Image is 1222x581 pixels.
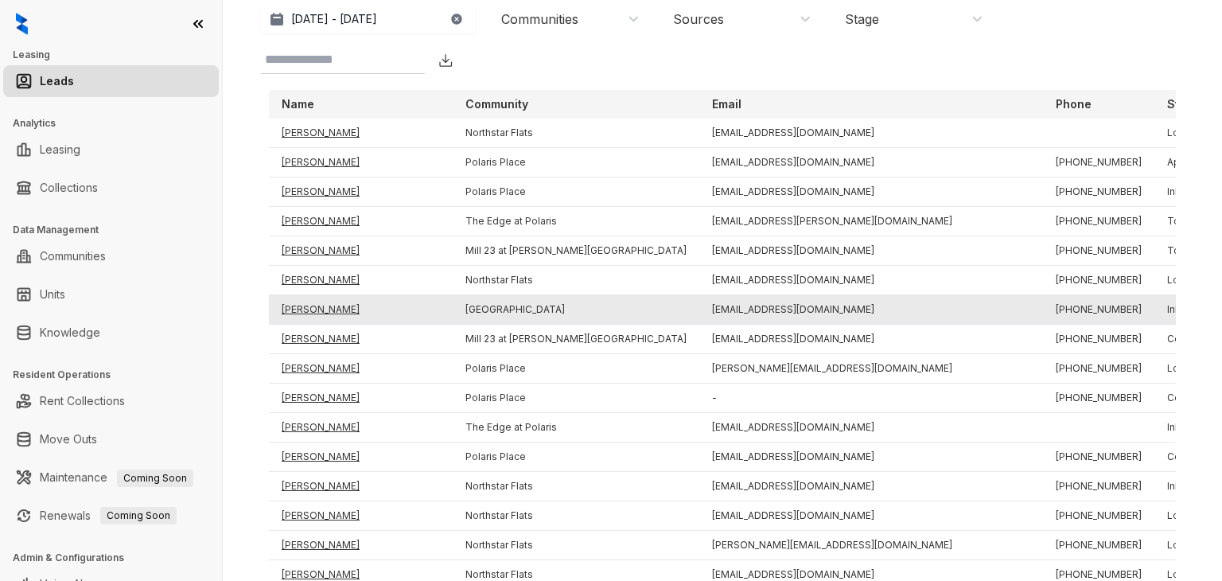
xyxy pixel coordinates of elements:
a: Communities [40,240,106,272]
td: Northstar Flats [453,531,699,560]
td: Northstar Flats [453,119,699,148]
a: Units [40,279,65,310]
a: Knowledge [40,317,100,349]
td: [PHONE_NUMBER] [1043,472,1154,501]
td: [PERSON_NAME] [269,413,453,443]
td: [PHONE_NUMBER] [1043,148,1154,177]
a: Leads [40,65,74,97]
td: [PERSON_NAME] [269,177,453,207]
span: Coming Soon [100,507,177,524]
td: [EMAIL_ADDRESS][PERSON_NAME][DOMAIN_NAME] [699,207,1043,236]
td: [PERSON_NAME][EMAIL_ADDRESS][DOMAIN_NAME] [699,354,1043,384]
td: [EMAIL_ADDRESS][DOMAIN_NAME] [699,119,1043,148]
img: Download [438,53,453,68]
td: [PHONE_NUMBER] [1043,531,1154,560]
td: [EMAIL_ADDRESS][DOMAIN_NAME] [699,148,1043,177]
td: [PERSON_NAME] [269,295,453,325]
li: Leasing [3,134,219,166]
td: [GEOGRAPHIC_DATA] [453,295,699,325]
td: [EMAIL_ADDRESS][DOMAIN_NAME] [699,266,1043,295]
td: Northstar Flats [453,501,699,531]
li: Communities [3,240,219,272]
li: Units [3,279,219,310]
td: [PHONE_NUMBER] [1043,325,1154,354]
td: [EMAIL_ADDRESS][DOMAIN_NAME] [699,501,1043,531]
td: The Edge at Polaris [453,413,699,443]
td: [PHONE_NUMBER] [1043,207,1154,236]
td: [PHONE_NUMBER] [1043,266,1154,295]
p: Phone [1056,96,1092,112]
td: - [699,384,1043,413]
h3: Admin & Configurations [13,551,222,565]
td: [PHONE_NUMBER] [1043,354,1154,384]
a: RenewalsComing Soon [40,500,177,532]
td: [EMAIL_ADDRESS][DOMAIN_NAME] [699,413,1043,443]
td: The Edge at Polaris [453,207,699,236]
td: [PERSON_NAME][EMAIL_ADDRESS][DOMAIN_NAME] [699,531,1043,560]
td: [PHONE_NUMBER] [1043,501,1154,531]
td: [EMAIL_ADDRESS][DOMAIN_NAME] [699,325,1043,354]
td: [PERSON_NAME] [269,266,453,295]
td: [PERSON_NAME] [269,119,453,148]
td: [EMAIL_ADDRESS][DOMAIN_NAME] [699,177,1043,207]
td: [PERSON_NAME] [269,325,453,354]
div: Sources [673,10,724,28]
td: [PERSON_NAME] [269,207,453,236]
td: [PERSON_NAME] [269,443,453,472]
td: [PERSON_NAME] [269,236,453,266]
li: Rent Collections [3,385,219,417]
td: [PHONE_NUMBER] [1043,443,1154,472]
td: [PERSON_NAME] [269,148,453,177]
a: Rent Collections [40,385,125,417]
td: Mill 23 at [PERSON_NAME][GEOGRAPHIC_DATA] [453,236,699,266]
p: Name [282,96,314,112]
a: Leasing [40,134,80,166]
td: Polaris Place [453,354,699,384]
li: Maintenance [3,462,219,493]
div: Stage [845,10,879,28]
li: Move Outs [3,423,219,455]
td: [EMAIL_ADDRESS][DOMAIN_NAME] [699,236,1043,266]
td: [PERSON_NAME] [269,472,453,501]
h3: Resident Operations [13,368,222,382]
li: Renewals [3,500,219,532]
td: [PHONE_NUMBER] [1043,295,1154,325]
a: Collections [40,172,98,204]
p: [DATE] - [DATE] [291,11,377,27]
td: [PHONE_NUMBER] [1043,384,1154,413]
td: [EMAIL_ADDRESS][DOMAIN_NAME] [699,443,1043,472]
a: Move Outs [40,423,97,455]
li: Leads [3,65,219,97]
p: Stage [1167,96,1201,112]
h3: Data Management [13,223,222,237]
td: [PERSON_NAME] [269,354,453,384]
li: Collections [3,172,219,204]
td: [EMAIL_ADDRESS][DOMAIN_NAME] [699,472,1043,501]
img: logo [16,13,28,35]
td: Polaris Place [453,384,699,413]
td: [PERSON_NAME] [269,531,453,560]
span: Coming Soon [117,470,193,487]
td: Polaris Place [453,443,699,472]
h3: Analytics [13,116,222,131]
img: SearchIcon [407,53,421,67]
li: Knowledge [3,317,219,349]
div: Communities [501,10,578,28]
td: [PERSON_NAME] [269,501,453,531]
button: [DATE] - [DATE] [261,5,476,33]
td: Polaris Place [453,177,699,207]
td: Northstar Flats [453,266,699,295]
td: Northstar Flats [453,472,699,501]
p: Email [712,96,741,112]
p: Community [465,96,528,112]
td: Polaris Place [453,148,699,177]
td: Mill 23 at [PERSON_NAME][GEOGRAPHIC_DATA] [453,325,699,354]
td: [PHONE_NUMBER] [1043,236,1154,266]
td: [EMAIL_ADDRESS][DOMAIN_NAME] [699,295,1043,325]
td: [PHONE_NUMBER] [1043,177,1154,207]
h3: Leasing [13,48,222,62]
td: [PERSON_NAME] [269,384,453,413]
